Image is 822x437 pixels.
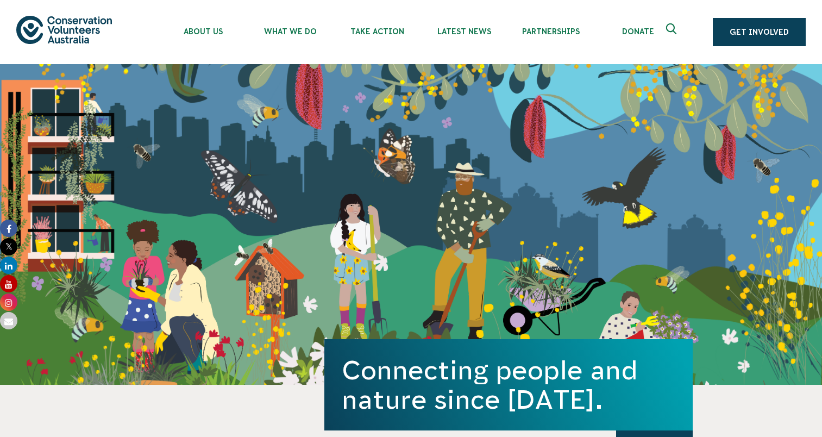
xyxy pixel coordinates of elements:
[334,27,421,36] span: Take Action
[247,27,334,36] span: What We Do
[594,27,681,36] span: Donate
[666,23,680,41] span: Expand search box
[342,355,675,414] h1: Connecting people and nature since [DATE].
[421,27,507,36] span: Latest News
[660,19,686,45] button: Expand search box Close search box
[507,27,594,36] span: Partnerships
[16,16,112,43] img: logo.svg
[160,27,247,36] span: About Us
[713,18,806,46] a: Get Involved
